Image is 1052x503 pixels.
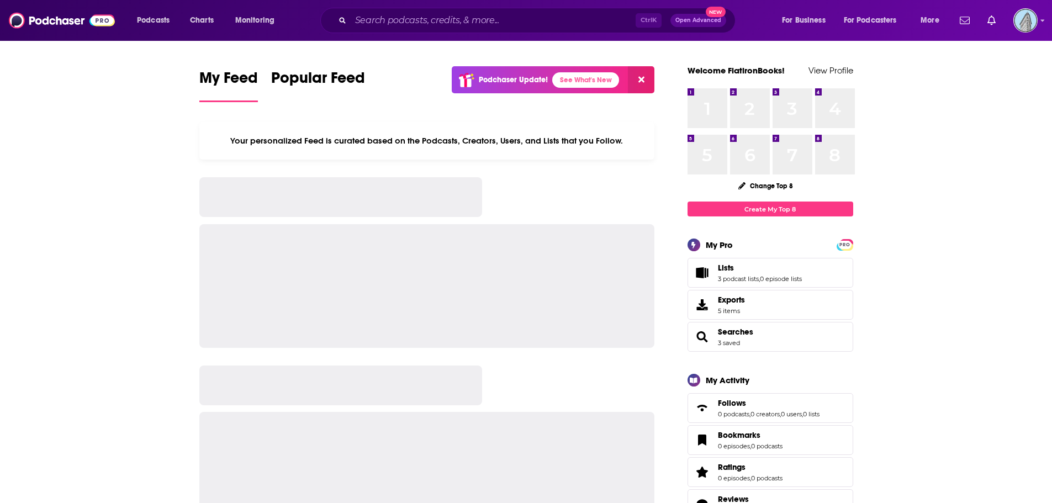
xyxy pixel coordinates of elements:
[802,410,803,418] span: ,
[331,8,746,33] div: Search podcasts, credits, & more...
[691,297,713,313] span: Exports
[837,12,913,29] button: open menu
[781,410,802,418] a: 0 users
[718,339,740,347] a: 3 saved
[838,240,852,248] a: PRO
[670,14,726,27] button: Open AdvancedNew
[718,410,749,418] a: 0 podcasts
[706,7,726,17] span: New
[750,474,751,482] span: ,
[718,295,745,305] span: Exports
[9,10,115,31] img: Podchaser - Follow, Share and Rate Podcasts
[228,12,289,29] button: open menu
[913,12,953,29] button: open menu
[759,275,760,283] span: ,
[688,457,853,487] span: Ratings
[955,11,974,30] a: Show notifications dropdown
[137,13,170,28] span: Podcasts
[718,430,760,440] span: Bookmarks
[129,12,184,29] button: open menu
[688,290,853,320] a: Exports
[688,258,853,288] span: Lists
[235,13,274,28] span: Monitoring
[1013,8,1038,33] button: Show profile menu
[675,18,721,23] span: Open Advanced
[921,13,939,28] span: More
[718,430,783,440] a: Bookmarks
[636,13,662,28] span: Ctrl K
[774,12,839,29] button: open menu
[688,322,853,352] span: Searches
[706,375,749,385] div: My Activity
[808,65,853,76] a: View Profile
[199,122,655,160] div: Your personalized Feed is curated based on the Podcasts, Creators, Users, and Lists that you Follow.
[479,75,548,84] p: Podchaser Update!
[688,65,785,76] a: Welcome FlatironBooks!
[718,263,734,273] span: Lists
[199,68,258,94] span: My Feed
[351,12,636,29] input: Search podcasts, credits, & more...
[1013,8,1038,33] span: Logged in as FlatironBooks
[718,327,753,337] a: Searches
[838,241,852,249] span: PRO
[751,474,783,482] a: 0 podcasts
[688,425,853,455] span: Bookmarks
[750,442,751,450] span: ,
[199,68,258,102] a: My Feed
[750,410,780,418] a: 0 creators
[552,72,619,88] a: See What's New
[732,179,800,193] button: Change Top 8
[691,329,713,345] a: Searches
[718,398,820,408] a: Follows
[706,240,733,250] div: My Pro
[691,265,713,280] a: Lists
[718,474,750,482] a: 0 episodes
[718,442,750,450] a: 0 episodes
[691,400,713,416] a: Follows
[718,462,746,472] span: Ratings
[271,68,365,102] a: Popular Feed
[190,13,214,28] span: Charts
[751,442,783,450] a: 0 podcasts
[718,462,783,472] a: Ratings
[760,275,802,283] a: 0 episode lists
[803,410,820,418] a: 0 lists
[718,263,802,273] a: Lists
[271,68,365,94] span: Popular Feed
[691,464,713,480] a: Ratings
[688,202,853,216] a: Create My Top 8
[718,307,745,315] span: 5 items
[749,410,750,418] span: ,
[1013,8,1038,33] img: User Profile
[688,393,853,423] span: Follows
[844,13,897,28] span: For Podcasters
[780,410,781,418] span: ,
[183,12,220,29] a: Charts
[983,11,1000,30] a: Show notifications dropdown
[782,13,826,28] span: For Business
[691,432,713,448] a: Bookmarks
[718,275,759,283] a: 3 podcast lists
[718,398,746,408] span: Follows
